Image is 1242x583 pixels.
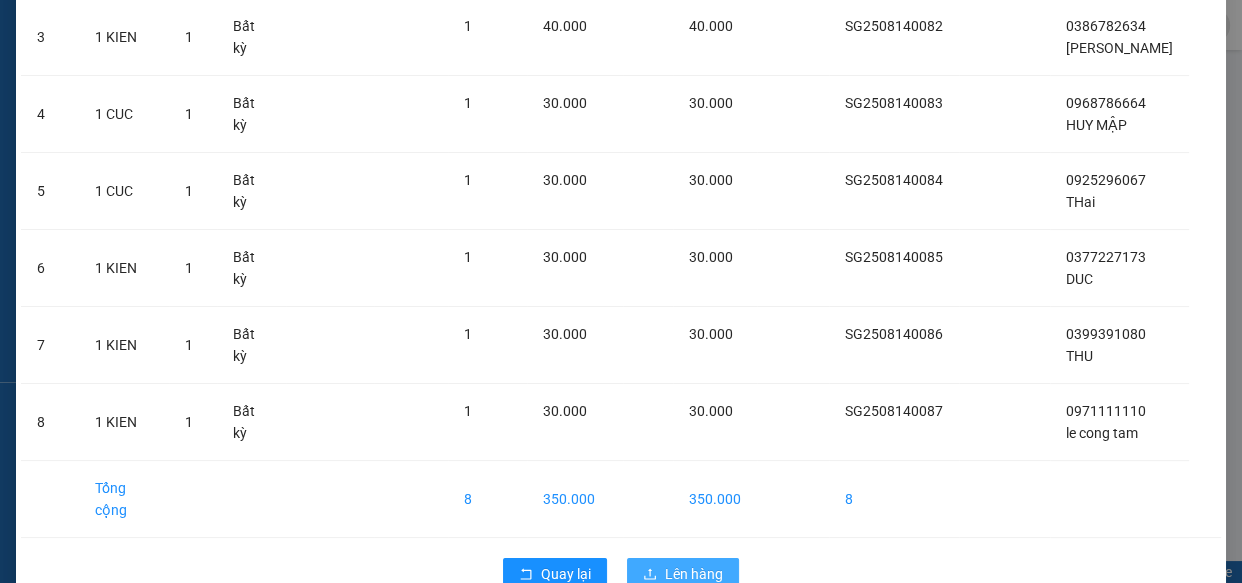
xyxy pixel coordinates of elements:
[21,76,79,153] td: 4
[79,384,169,461] td: 1 KIEN
[689,172,733,188] span: 30.000
[845,326,943,342] span: SG2508140086
[21,230,79,307] td: 6
[543,249,587,265] span: 30.000
[845,249,943,265] span: SG2508140085
[845,18,943,34] span: SG2508140082
[168,76,275,92] b: [DOMAIN_NAME]
[168,95,275,120] li: (c) 2017
[1066,348,1093,364] span: THU
[1066,18,1146,34] span: 0386782634
[643,567,657,583] span: upload
[185,414,193,430] span: 1
[543,18,587,34] span: 40.000
[79,230,169,307] td: 1 KIEN
[527,461,623,538] td: 350.000
[185,183,193,199] span: 1
[464,172,472,188] span: 1
[1066,40,1173,56] span: [PERSON_NAME]
[185,106,193,122] span: 1
[464,403,472,419] span: 1
[689,95,733,111] span: 30.000
[845,172,943,188] span: SG2508140084
[1066,326,1146,342] span: 0399391080
[185,337,193,353] span: 1
[689,403,733,419] span: 30.000
[1066,249,1146,265] span: 0377227173
[845,95,943,111] span: SG2508140083
[1066,95,1146,111] span: 0968786664
[79,307,169,384] td: 1 KIEN
[217,384,286,461] td: Bất kỳ
[543,326,587,342] span: 30.000
[1066,117,1127,133] span: HUY MẬP
[1066,194,1095,210] span: THai
[689,326,733,342] span: 30.000
[543,403,587,419] span: 30.000
[464,18,472,34] span: 1
[464,249,472,265] span: 1
[448,461,527,538] td: 8
[185,29,193,45] span: 1
[845,403,943,419] span: SG2508140087
[21,384,79,461] td: 8
[1066,403,1146,419] span: 0971111110
[21,307,79,384] td: 7
[217,25,265,73] img: logo.jpg
[185,260,193,276] span: 1
[217,153,286,230] td: Bất kỳ
[829,461,959,538] td: 8
[464,326,472,342] span: 1
[689,249,733,265] span: 30.000
[519,567,533,583] span: rollback
[673,461,757,538] td: 350.000
[689,18,733,34] span: 40.000
[543,95,587,111] span: 30.000
[217,230,286,307] td: Bất kỳ
[464,95,472,111] span: 1
[217,76,286,153] td: Bất kỳ
[79,76,169,153] td: 1 CUC
[217,307,286,384] td: Bất kỳ
[79,153,169,230] td: 1 CUC
[543,172,587,188] span: 30.000
[1066,271,1093,287] span: DUC
[79,461,169,538] td: Tổng cộng
[21,153,79,230] td: 5
[1066,172,1146,188] span: 0925296067
[129,29,192,192] b: BIÊN NHẬN GỬI HÀNG HÓA
[1066,425,1138,441] span: le cong tam
[25,129,113,223] b: [PERSON_NAME]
